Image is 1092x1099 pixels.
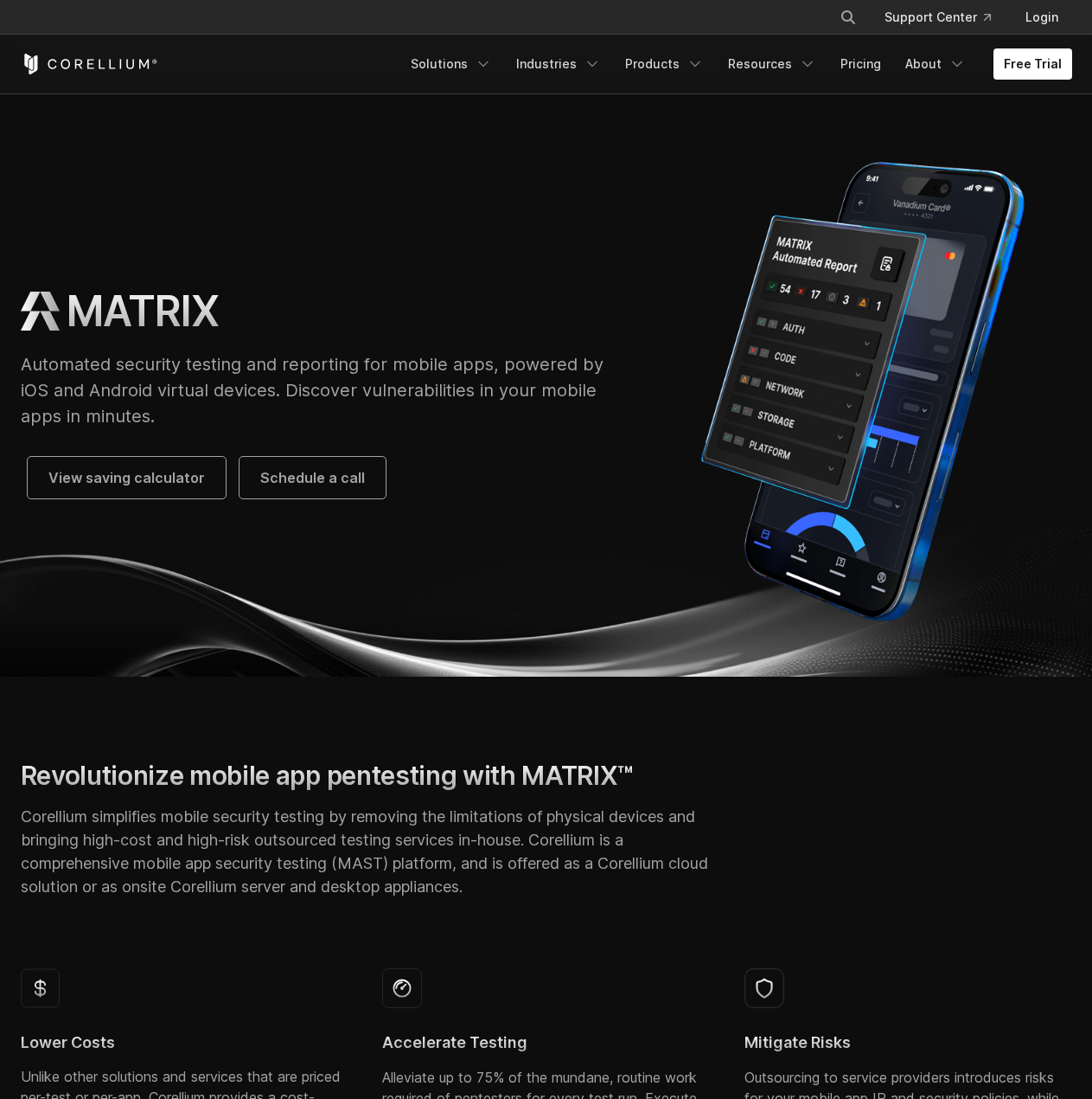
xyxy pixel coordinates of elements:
[744,1032,1072,1053] h4: Mitigate Risks
[21,292,60,331] img: MATRIX Logo
[506,48,611,80] a: Industries
[260,467,365,488] span: Schedule a call
[819,2,1072,33] div: Navigation Menu
[871,2,1005,33] a: Support Center
[67,286,219,337] h1: MATRIX
[21,805,710,898] p: Corellium simplifies mobile security testing by removing the limitations of physical devices and ...
[382,968,422,1008] img: icon--meter
[48,467,205,488] span: View saving calculator
[895,48,976,80] a: About
[400,48,502,80] a: Solutions
[993,48,1072,80] a: Free Trial
[21,1032,348,1053] h4: Lower Costs
[744,968,784,1008] img: shield-02 (1)
[833,2,864,33] button: Search
[239,457,386,498] a: Schedule a call
[21,760,710,792] h2: Revolutionize mobile app pentesting with MATRIX™
[718,48,827,80] a: Resources
[615,48,714,80] a: Products
[21,351,620,429] p: Automated security testing and reporting for mobile apps, powered by iOS and Android virtual devi...
[1012,2,1072,33] a: Login
[654,149,1071,634] img: Corellium MATRIX automated report on iPhone showing app vulnerability test results across securit...
[21,54,158,74] a: Corellium Home
[400,48,1072,80] div: Navigation Menu
[21,968,60,1008] img: icon--money
[28,457,226,498] a: View saving calculator
[830,48,891,80] a: Pricing
[382,1032,710,1053] h4: Accelerate Testing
